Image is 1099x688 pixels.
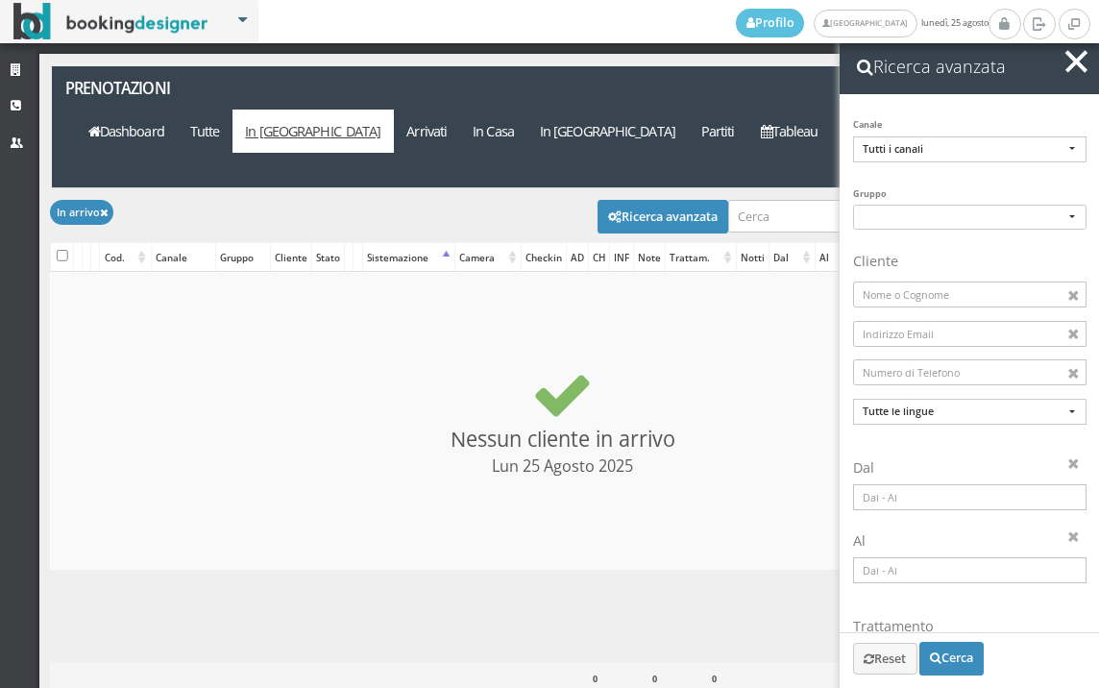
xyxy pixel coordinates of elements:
button: Tutti i canali [853,136,1087,162]
h3: Nessun cliente in arrivo [58,278,1068,563]
div: Cliente [271,244,311,271]
button: Ricerca avanzata [598,200,728,233]
b: 0 [712,673,717,685]
div: Checkin [522,244,566,271]
div: CH [589,244,609,271]
div: Dal [769,244,815,271]
a: Partiti [688,110,747,153]
button: Tutte le lingue [853,399,1087,425]
h4: Dal [853,459,1087,476]
a: In Casa [460,110,527,153]
a: In [GEOGRAPHIC_DATA] [526,110,688,153]
span: lunedì, 25 agosto [736,9,989,37]
div: Gruppo [216,244,270,271]
h4: Trattamento [853,618,1087,634]
a: [GEOGRAPHIC_DATA] [814,10,916,37]
a: Tutte [177,110,232,153]
input: Dal - Al [853,557,1087,583]
span: Tutte le lingue [863,404,1077,419]
input: Nome o Cognome [853,282,1087,307]
small: Lun 25 Agosto 2025 [492,455,633,477]
b: 0 [652,673,657,685]
div: Camera [455,244,521,271]
div: Trattam. [666,244,736,271]
div: AD [567,244,588,271]
div: Canale [152,244,216,271]
button: In arrivo [50,200,113,224]
button: Reset [853,643,918,675]
a: Liste [831,110,882,153]
div: Cod. [100,244,150,271]
h4: Cliente [840,253,1099,283]
h4: Al [853,532,1087,549]
a: Tableau [747,110,831,153]
h2: Ricerca avanzata [840,39,1099,95]
input: Dal - Al [853,484,1087,510]
img: BookingDesigner.com [13,3,208,40]
div: Al [816,244,855,271]
label: Canale [853,119,882,132]
button: Cerca [919,642,984,675]
b: 0 [593,673,598,685]
a: Profilo [736,9,805,37]
div: Sistemazione [363,244,454,271]
input: Cerca [728,200,883,232]
a: Arrivati [394,110,460,153]
input: Indirizzo Email [853,321,1087,347]
a: Dashboard [75,110,177,153]
a: In [GEOGRAPHIC_DATA] [232,110,394,153]
span: Tutti i canali [863,141,1077,157]
a: Prenotazioni [52,66,251,110]
div: Note [634,244,665,271]
div: INF [610,244,633,271]
label: Gruppo [853,188,887,201]
div: Stato [312,244,344,271]
div: Notti [737,244,769,271]
input: Numero di Telefono [853,359,1087,385]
